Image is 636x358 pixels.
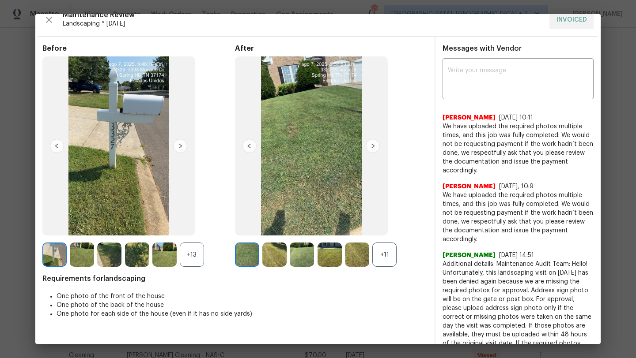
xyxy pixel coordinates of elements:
img: right-chevron-button-url [366,139,380,153]
span: Maintenance Review [63,11,542,19]
div: +11 [372,242,397,267]
span: [DATE] 14:51 [499,252,534,258]
span: [PERSON_NAME] [443,182,496,191]
li: One photo for each side of the house (even if it has no side yards) [57,310,428,318]
span: We have uploaded the required photos multiple times, and this job was fully completed. We would n... [443,191,594,244]
span: [DATE] 10:11 [499,115,533,121]
span: Before [42,44,235,53]
span: We have uploaded the required photos multiple times, and this job was fully completed. We would n... [443,122,594,175]
span: Landscaping * [DATE] [63,19,542,28]
span: [PERSON_NAME] [443,113,496,122]
span: [DATE], 10:9 [499,183,534,190]
li: One photo of the back of the house [57,301,428,310]
img: right-chevron-button-url [173,139,187,153]
div: +13 [180,242,204,267]
li: One photo of the front of the house [57,292,428,301]
span: Requirements for landscaping [42,274,428,283]
img: left-chevron-button-url [242,139,257,153]
span: Messages with Vendor [443,45,522,52]
span: [PERSON_NAME] [443,251,496,260]
img: left-chevron-button-url [50,139,64,153]
span: After [235,44,428,53]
